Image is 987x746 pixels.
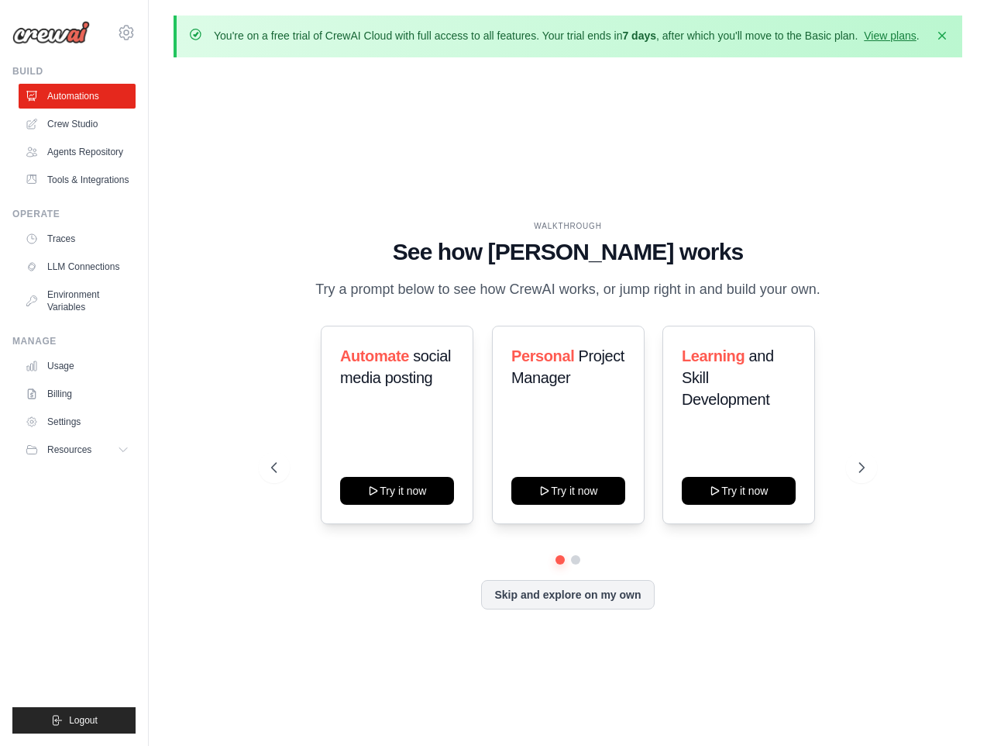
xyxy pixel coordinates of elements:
span: social media posting [340,347,451,386]
a: Agents Repository [19,140,136,164]
span: Personal [511,347,574,364]
button: Logout [12,707,136,734]
img: Logo [12,21,90,44]
a: Usage [19,354,136,378]
button: Try it now [511,477,625,505]
div: Manage [12,335,136,347]
a: Settings [19,409,136,434]
a: Environment Variables [19,282,136,319]
span: Automate [340,347,409,364]
div: Build [12,65,136,78]
a: Automations [19,84,136,109]
button: Skip and explore on my own [481,580,654,610]
a: View plans [864,29,916,42]
strong: 7 days [622,29,656,42]
span: Logout [69,714,98,727]
span: and Skill Development [682,347,774,408]
span: Project Manager [511,347,624,386]
p: You're on a free trial of CrewAI Cloud with full access to all features. Your trial ends in , aft... [214,28,920,43]
a: Billing [19,382,136,406]
a: Traces [19,226,136,251]
button: Try it now [340,477,454,505]
p: Try a prompt below to see how CrewAI works, or jump right in and build your own. [308,278,828,301]
div: Operate [12,208,136,220]
div: WALKTHROUGH [271,220,865,232]
a: Crew Studio [19,112,136,136]
button: Resources [19,437,136,462]
span: Learning [682,347,745,364]
a: Tools & Integrations [19,168,136,192]
h1: See how [PERSON_NAME] works [271,238,865,266]
a: LLM Connections [19,254,136,279]
span: Resources [47,444,91,456]
button: Try it now [682,477,796,505]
